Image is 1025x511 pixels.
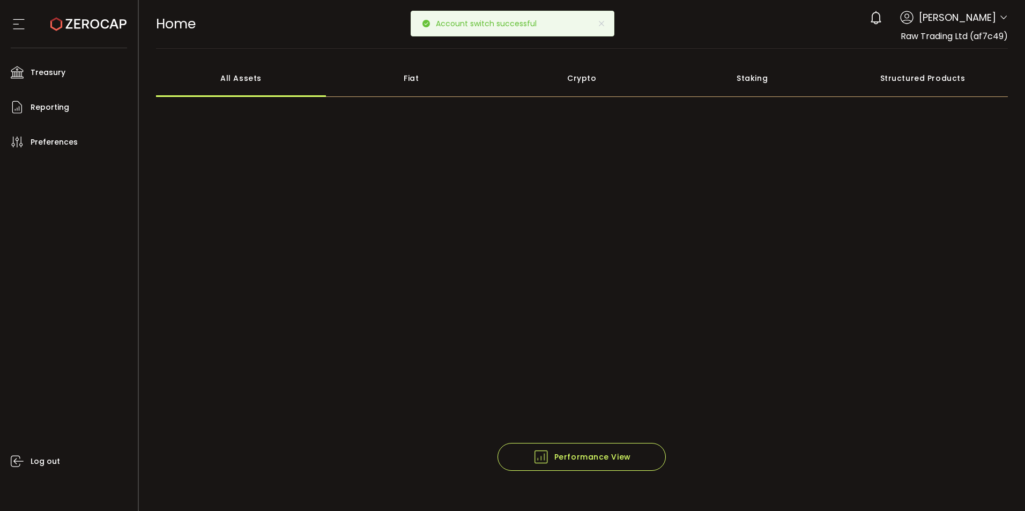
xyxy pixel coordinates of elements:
[497,443,666,471] button: Performance View
[31,100,69,115] span: Reporting
[837,59,1008,97] div: Structured Products
[436,20,545,27] p: Account switch successful
[156,59,326,97] div: All Assets
[156,14,196,33] span: Home
[31,134,78,150] span: Preferences
[496,59,667,97] div: Crypto
[31,454,60,469] span: Log out
[901,30,1008,42] span: Raw Trading Ltd (af7c49)
[919,10,996,25] span: [PERSON_NAME]
[971,460,1025,511] iframe: Chat Widget
[667,59,837,97] div: Staking
[533,449,631,465] span: Performance View
[326,59,496,97] div: Fiat
[31,65,65,80] span: Treasury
